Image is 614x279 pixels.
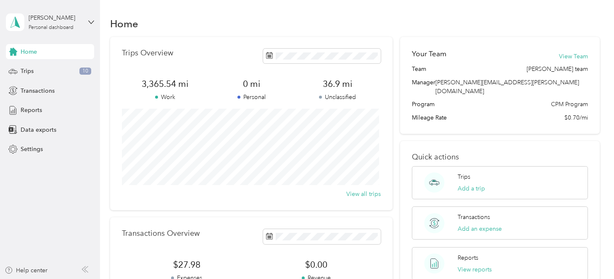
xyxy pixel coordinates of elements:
span: Team [412,65,426,73]
span: CPM Program [551,100,588,109]
p: Work [122,93,208,102]
button: View reports [458,265,492,274]
span: 36.9 mi [295,78,381,90]
span: Home [21,47,37,56]
button: Add a trip [458,184,485,193]
span: Program [412,100,435,109]
span: Mileage Rate [412,113,447,122]
span: $27.98 [122,259,251,271]
p: Trips [458,172,470,181]
span: 3,365.54 mi [122,78,208,90]
p: Transactions [458,213,490,222]
p: Transactions Overview [122,229,200,238]
iframe: Everlance-gr Chat Button Frame [567,232,614,279]
span: $0.00 [251,259,381,271]
button: Add an expense [458,224,502,233]
button: View all trips [346,190,381,198]
span: Data exports [21,125,56,134]
span: 10 [79,68,91,75]
button: Help center [5,266,47,275]
div: Personal dashboard [29,25,74,30]
h1: Home [110,19,138,28]
span: [PERSON_NAME][EMAIL_ADDRESS][PERSON_NAME][DOMAIN_NAME] [435,79,579,95]
p: Reports [458,253,478,262]
span: 0 mi [208,78,294,90]
p: Unclassified [295,93,381,102]
p: Trips Overview [122,49,173,57]
span: Trips [21,67,34,76]
p: Personal [208,93,294,102]
button: View Team [559,52,588,61]
div: [PERSON_NAME] [29,13,81,22]
span: Transactions [21,86,55,95]
span: Manager [412,78,435,96]
p: Quick actions [412,153,588,162]
span: [PERSON_NAME] team [527,65,588,73]
span: $0.70/mi [564,113,588,122]
span: Settings [21,145,43,154]
h2: Your Team [412,49,446,59]
span: Reports [21,106,42,115]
